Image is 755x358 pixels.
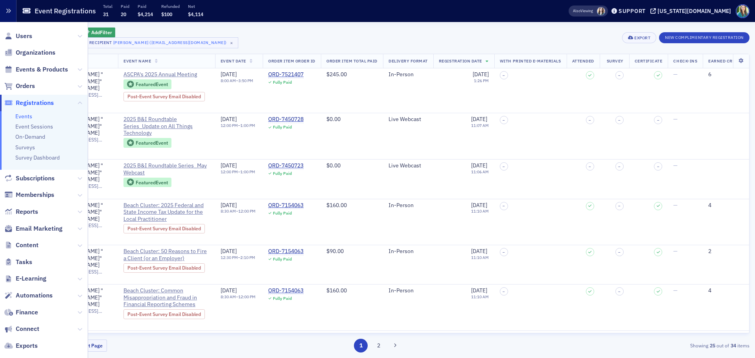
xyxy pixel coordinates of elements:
[673,71,678,78] span: —
[221,71,237,78] span: [DATE]
[389,248,428,255] div: In-Person
[136,82,168,86] div: Featured Event
[123,202,210,223] a: Beach Cluster: 2025 Federal and State Income Tax Update for the Local Practitioner
[123,263,205,273] div: Post-Event Survey
[136,180,168,185] div: Featured Event
[4,258,32,266] a: Tasks
[439,58,482,64] span: Registration Date
[123,287,210,308] a: Beach Cluster: Common Misappropriation and Fraud in Financial Reporting Schemes
[619,7,646,15] div: Support
[268,287,304,294] div: ORD-7154063
[673,287,678,294] span: —
[503,118,505,123] span: –
[4,99,54,107] a: Registrations
[4,325,39,333] a: Connect
[221,248,237,255] span: [DATE]
[273,80,292,85] div: Fully Paid
[221,162,237,169] span: [DATE]
[91,29,112,36] span: Add Filter
[607,58,624,64] span: Survey
[507,342,749,349] div: Showing out of items
[589,118,591,123] span: –
[503,289,505,294] span: –
[729,342,737,349] strong: 34
[4,241,39,250] a: Content
[16,274,46,283] span: E-Learning
[673,202,678,209] span: —
[657,164,659,169] span: –
[473,71,489,78] span: [DATE]
[240,169,255,174] time: 1:00 PM
[138,4,153,9] p: Paid
[103,11,109,17] span: 31
[15,133,45,140] a: On-Demand
[4,224,63,233] a: Email Marketing
[121,4,129,9] p: Paid
[268,248,304,255] a: ORD-7154063
[113,39,227,46] div: [PERSON_NAME] ([EMAIL_ADDRESS][DOMAIN_NAME])
[16,308,38,317] span: Finance
[354,339,368,352] button: 1
[16,65,68,74] span: Events & Products
[83,37,238,48] button: Recipient[PERSON_NAME] ([EMAIL_ADDRESS][DOMAIN_NAME])×
[123,178,171,187] div: Featured Event
[589,164,591,169] span: –
[16,32,32,40] span: Users
[16,207,38,216] span: Reports
[673,58,697,64] span: Check-Ins
[221,116,237,123] span: [DATE]
[4,32,32,40] a: Users
[16,341,38,350] span: Exports
[123,138,171,148] div: Featured Event
[503,73,505,78] span: –
[221,287,237,294] span: [DATE]
[326,116,341,123] span: $0.00
[136,141,168,145] div: Featured Event
[221,123,238,128] time: 12:00 PM
[123,58,151,64] span: Event Name
[326,202,347,209] span: $160.00
[326,71,347,78] span: $245.00
[16,99,54,107] span: Registrations
[221,58,246,64] span: Event Date
[83,28,116,37] button: AddFilter
[221,209,256,214] div: –
[4,48,55,57] a: Organizations
[389,71,428,78] div: In-Person
[221,78,253,83] div: –
[238,294,256,299] time: 12:00 PM
[4,308,38,317] a: Finance
[4,341,38,350] a: Exports
[16,224,63,233] span: Email Marketing
[389,58,428,64] span: Delivery Format
[618,250,621,255] span: –
[16,174,55,183] span: Subscriptions
[622,32,656,43] button: Export
[4,174,55,183] a: Subscriptions
[161,4,180,9] p: Refunded
[471,202,487,209] span: [DATE]
[273,171,292,176] div: Fully Paid
[16,258,32,266] span: Tasks
[123,71,210,78] a: ASCPA's 2025 Annual Meeting
[221,255,238,260] time: 12:30 PM
[123,309,205,319] div: Post-Event Survey
[471,116,487,123] span: [DATE]
[238,208,256,214] time: 12:00 PM
[4,274,46,283] a: E-Learning
[16,325,39,333] span: Connect
[471,123,489,128] time: 11:07 AM
[474,78,489,83] time: 1:26 PM
[708,342,716,349] strong: 25
[268,162,304,169] a: ORD-7450723
[503,250,505,255] span: –
[103,4,112,9] p: Total
[326,162,341,169] span: $0.00
[15,144,35,151] a: Surveys
[221,169,255,174] div: –
[503,204,505,208] span: –
[221,202,237,209] span: [DATE]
